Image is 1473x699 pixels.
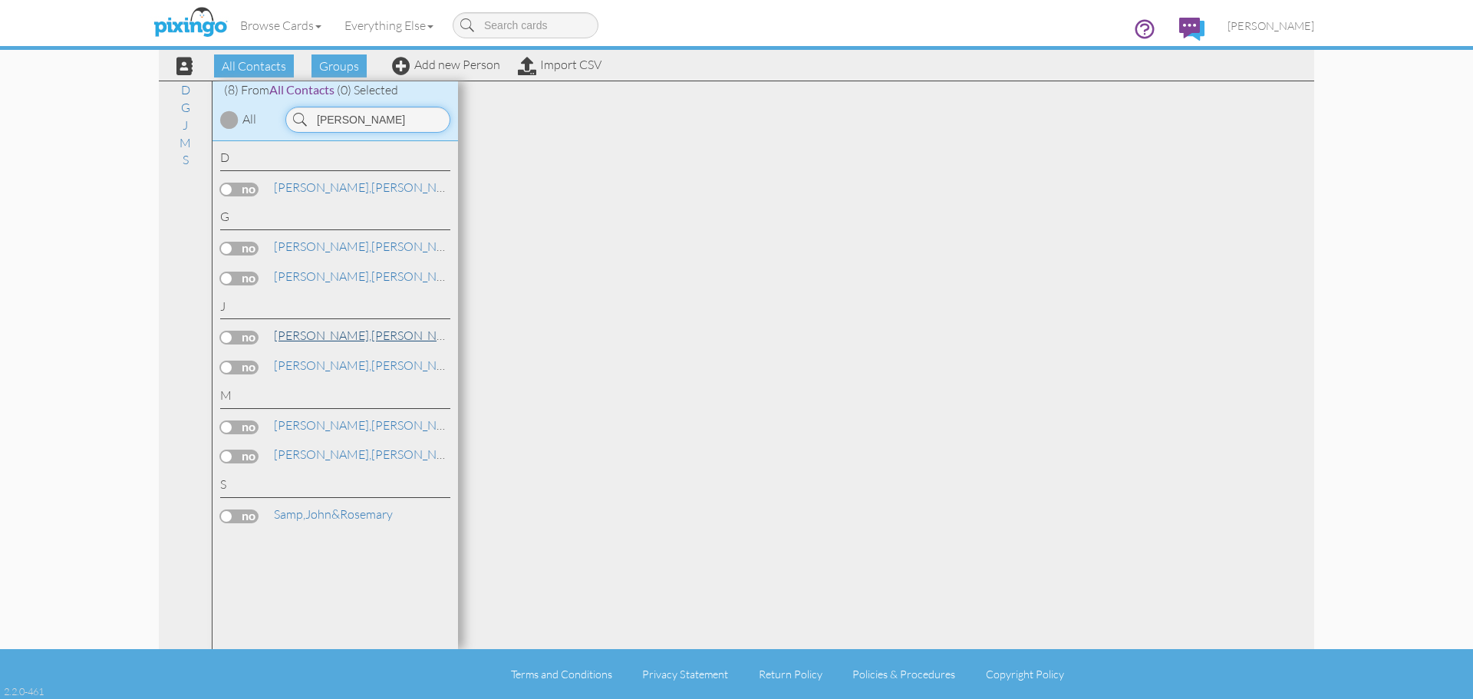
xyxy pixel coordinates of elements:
span: All Contacts [269,82,334,97]
a: Everything Else [333,6,445,45]
div: G [220,208,450,230]
span: [PERSON_NAME], [274,239,371,254]
img: comments.svg [1179,18,1204,41]
a: [PERSON_NAME] & [PERSON_NAME] [272,356,576,374]
a: [PERSON_NAME] [272,326,468,345]
span: [PERSON_NAME] [1227,19,1314,32]
div: (8) From [213,81,458,99]
a: Terms and Conditions [511,668,612,681]
div: All [242,110,256,128]
a: [PERSON_NAME] & [PERSON_NAME] [272,445,576,463]
div: S [220,476,450,498]
div: J [220,298,450,320]
span: Samp, [274,506,305,522]
a: [PERSON_NAME] & [272,178,479,196]
a: Privacy Statement [642,668,728,681]
input: Search cards [453,12,598,38]
span: [PERSON_NAME], [274,447,371,462]
a: [PERSON_NAME] [272,237,468,256]
a: M [172,134,199,152]
span: [PERSON_NAME], [274,358,371,373]
a: G [173,98,198,117]
span: Groups [311,54,367,77]
span: [PERSON_NAME], [274,269,371,284]
div: 2.2.0-461 [4,684,44,698]
span: [PERSON_NAME], [274,180,371,195]
a: Policies & Procedures [852,668,955,681]
span: [PERSON_NAME], [274,328,371,343]
a: Import CSV [518,57,601,72]
div: D [220,149,450,171]
a: Browse Cards [229,6,333,45]
span: [PERSON_NAME], [274,417,371,433]
a: John&Rosemary [272,505,394,523]
a: [PERSON_NAME] [1216,6,1326,45]
a: Return Policy [759,668,822,681]
a: J [175,116,196,134]
span: All Contacts [214,54,294,77]
div: M [220,387,450,409]
a: S [175,150,196,169]
img: pixingo logo [150,4,231,42]
a: Copyright Policy [986,668,1064,681]
a: Add new Person [392,57,500,72]
a: D [173,81,198,99]
span: (0) Selected [337,82,398,97]
a: [PERSON_NAME] & Tess [272,267,503,285]
a: [PERSON_NAME] & [PERSON_NAME] [272,416,576,434]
